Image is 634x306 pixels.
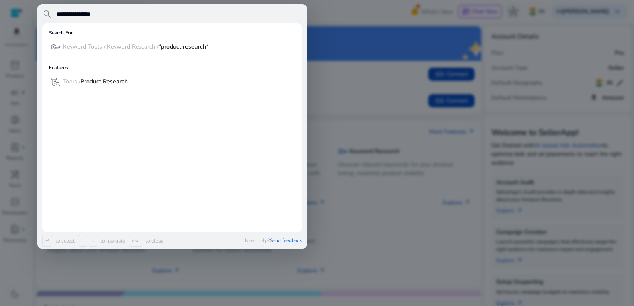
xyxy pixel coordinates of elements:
[49,30,73,36] h6: Search For
[49,65,68,70] h6: Features
[89,235,97,247] span: ↓
[99,238,125,244] p: to navigate
[79,235,87,247] span: ↑
[63,78,128,86] p: Tools /
[51,77,61,87] span: lab_research
[63,43,209,51] p: Keyword Tools / Keyword Research /
[129,235,142,247] span: esc
[42,235,52,247] span: ↵
[54,238,75,244] p: to select
[80,78,128,85] b: Product Research
[158,43,209,51] b: “product research“
[42,9,52,19] span: search
[144,238,163,244] p: to close
[270,237,302,244] span: Send feedback
[51,42,61,52] span: key
[245,237,302,244] p: Need help?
